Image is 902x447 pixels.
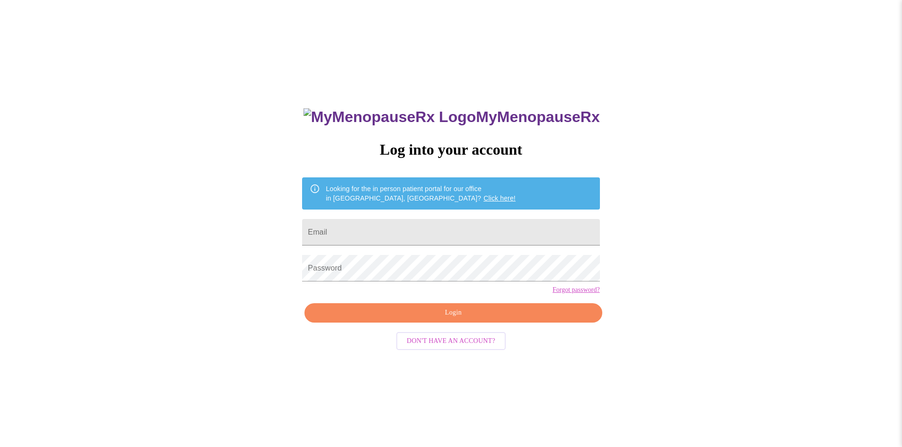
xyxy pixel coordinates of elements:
[302,141,599,158] h3: Log into your account
[394,336,508,344] a: Don't have an account?
[553,286,600,294] a: Forgot password?
[315,307,591,319] span: Login
[304,108,476,126] img: MyMenopauseRx Logo
[326,180,516,207] div: Looking for the in person patient portal for our office in [GEOGRAPHIC_DATA], [GEOGRAPHIC_DATA]?
[483,194,516,202] a: Click here!
[304,303,602,323] button: Login
[407,335,495,347] span: Don't have an account?
[396,332,506,351] button: Don't have an account?
[304,108,600,126] h3: MyMenopauseRx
